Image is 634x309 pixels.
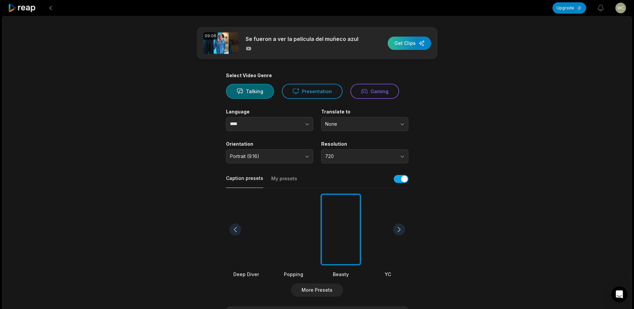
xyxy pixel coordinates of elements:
[230,153,300,159] span: Portrait (9:16)
[226,149,313,163] button: Portrait (9:16)
[226,271,267,278] div: Deep Diver
[325,153,395,159] span: 720
[320,271,361,278] div: Beasty
[226,175,263,188] button: Caption presets
[226,84,274,99] button: Talking
[282,84,342,99] button: Presentation
[226,73,408,78] div: Select Video Genre
[321,109,408,115] label: Translate to
[321,149,408,163] button: 720
[321,117,408,131] button: None
[226,141,313,147] label: Orientation
[203,32,218,40] div: 09:06
[321,141,408,147] label: Resolution
[611,286,627,302] div: Open Intercom Messenger
[291,283,343,297] button: More Presets
[325,121,395,127] span: None
[350,84,399,99] button: Gaming
[552,2,586,14] button: Upgrade
[226,109,313,115] label: Language
[388,37,431,50] button: Get Clips
[273,271,314,278] div: Popping
[368,271,408,278] div: YC
[271,175,297,188] button: My presets
[246,35,358,43] p: Se fueron a ver la película del muñeco azul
